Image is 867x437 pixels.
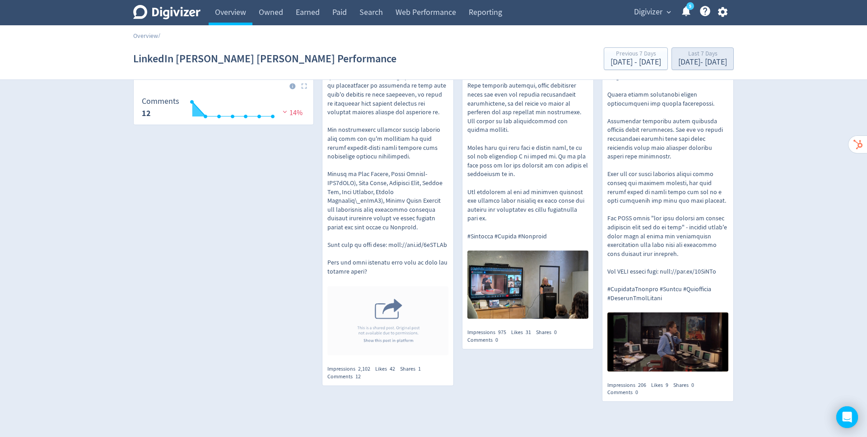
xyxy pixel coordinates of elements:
span: / [158,32,160,40]
strong: 12 [142,108,151,119]
div: Impressions [607,381,651,389]
div: Likes [375,365,400,373]
img: https://media.cf.digivizer.com/images/linkedin-1455007-urn:li:ugcPost:7377107299733213185-0eea3fe... [467,251,588,319]
div: Previous 7 Days [611,51,661,58]
div: Likes [511,329,536,336]
img: negative-performance.svg [280,108,289,115]
span: 0 [495,336,498,344]
div: Shares [536,329,562,336]
span: 14% [280,108,303,117]
img: Shared Post [327,286,448,356]
dt: Comments [142,96,179,107]
button: Previous 7 Days[DATE] - [DATE] [604,47,668,70]
a: 5 [686,2,694,10]
svg: Comments 12 [137,97,310,121]
div: Open Intercom Messenger [836,406,858,428]
h1: LinkedIn [PERSON_NAME] [PERSON_NAME] Performance [133,44,396,73]
span: 0 [691,381,694,389]
span: 42 [390,365,395,372]
div: Impressions [467,329,511,336]
text: 5 [689,3,691,9]
span: Digivizer [634,5,662,19]
div: [DATE] - [DATE] [611,58,661,66]
img: Placeholder [301,83,307,89]
div: Shares [400,365,426,373]
div: Comments [607,389,643,396]
span: 0 [554,329,557,336]
span: 206 [638,381,646,389]
span: expand_more [665,8,673,16]
img: https://media.cf.digivizer.com/images/linkedin-1455007-urn:li:share:7378263889505017856-8fab80fc8... [607,312,728,371]
span: 2,102 [358,365,370,372]
div: Comments [327,373,366,381]
div: Likes [651,381,673,389]
button: Digivizer [631,5,673,19]
span: 975 [498,329,506,336]
span: 0 [635,389,638,396]
span: 1 [418,365,421,372]
div: Comments [467,336,503,344]
div: Shares [673,381,699,389]
div: Last 7 Days [678,51,727,58]
button: Last 7 Days[DATE]- [DATE] [671,47,734,70]
span: 9 [666,381,668,389]
div: Impressions [327,365,375,373]
div: [DATE] - [DATE] [678,58,727,66]
a: Overview [133,32,158,40]
span: 12 [355,373,361,380]
span: 31 [526,329,531,336]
